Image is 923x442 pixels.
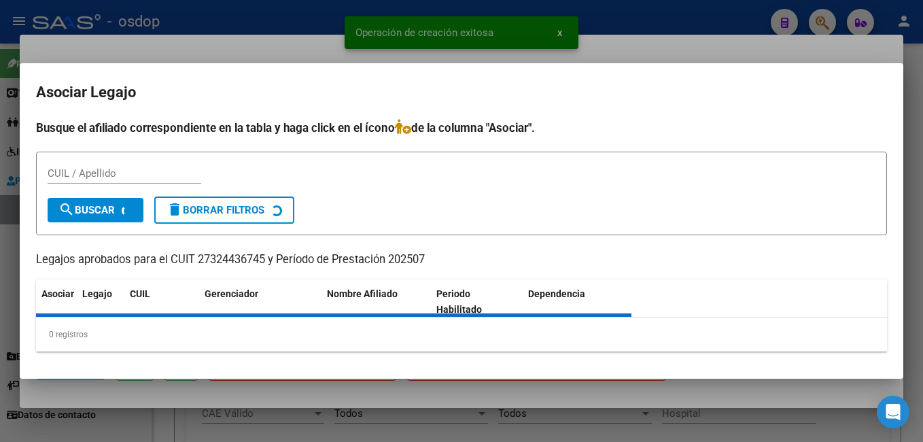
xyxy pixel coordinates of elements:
[41,288,74,299] span: Asociar
[436,288,482,315] span: Periodo Habilitado
[124,279,199,324] datatable-header-cell: CUIL
[167,201,183,218] mat-icon: delete
[528,288,585,299] span: Dependencia
[82,288,112,299] span: Legajo
[431,279,523,324] datatable-header-cell: Periodo Habilitado
[58,201,75,218] mat-icon: search
[130,288,150,299] span: CUIL
[48,198,143,222] button: Buscar
[77,279,124,324] datatable-header-cell: Legajo
[199,279,321,324] datatable-header-cell: Gerenciador
[36,318,887,352] div: 0 registros
[36,119,887,137] h4: Busque el afiliado correspondiente en la tabla y haga click en el ícono de la columna "Asociar".
[321,279,431,324] datatable-header-cell: Nombre Afiliado
[36,80,887,105] h2: Asociar Legajo
[36,252,887,269] p: Legajos aprobados para el CUIT 27324436745 y Período de Prestación 202507
[877,396,909,428] div: Open Intercom Messenger
[523,279,632,324] datatable-header-cell: Dependencia
[154,197,294,224] button: Borrar Filtros
[58,204,115,216] span: Buscar
[167,204,264,216] span: Borrar Filtros
[327,288,398,299] span: Nombre Afiliado
[205,288,258,299] span: Gerenciador
[36,279,77,324] datatable-header-cell: Asociar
